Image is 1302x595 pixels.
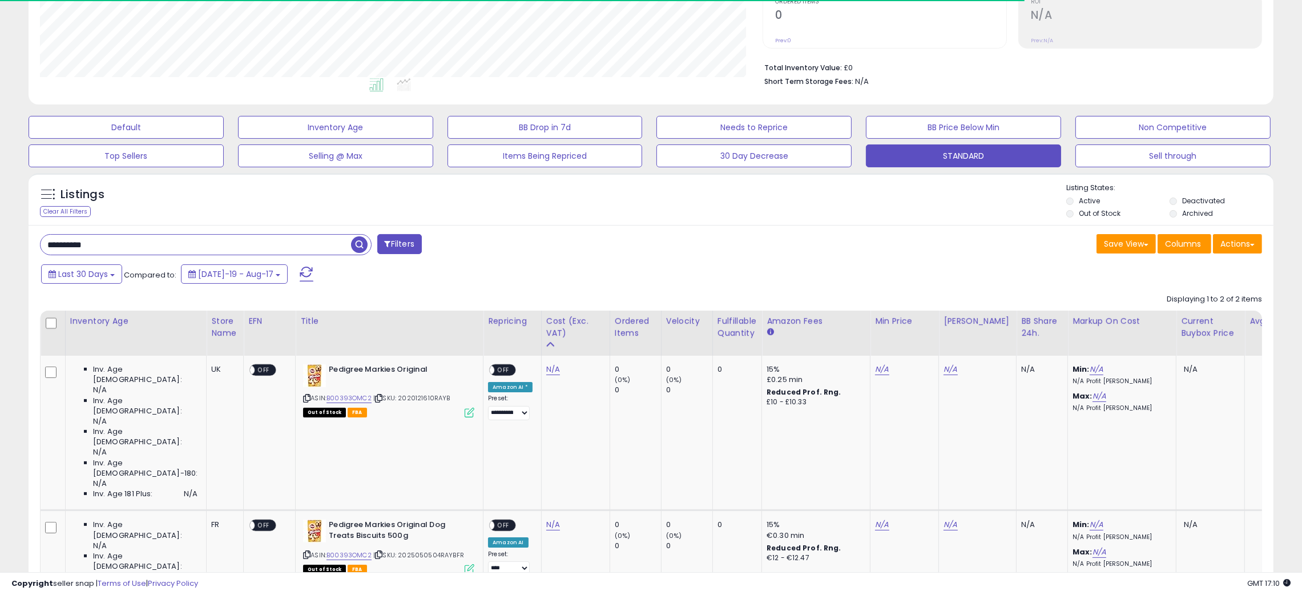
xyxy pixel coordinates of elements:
span: N/A [93,385,107,395]
span: N/A [1184,364,1198,375]
span: Inv. Age [DEMOGRAPHIC_DATA]: [93,364,197,385]
h2: 0 [775,9,1006,24]
a: N/A [875,519,889,530]
a: N/A [944,364,957,375]
span: Inv. Age [DEMOGRAPHIC_DATA]: [93,427,197,447]
div: FR [211,520,235,530]
span: All listings that are currently out of stock and unavailable for purchase on Amazon [303,408,346,417]
span: N/A [93,572,107,582]
span: 2025-09-17 17:10 GMT [1247,578,1291,589]
div: Fulfillable Quantity [717,315,757,339]
span: N/A [93,479,107,489]
div: Title [300,315,478,327]
p: N/A Profit [PERSON_NAME] [1073,377,1167,385]
div: ASIN: [303,364,474,416]
div: Repricing [488,315,537,327]
span: N/A [93,447,107,457]
div: Min Price [875,315,934,327]
a: Privacy Policy [148,578,198,589]
div: Ordered Items [615,315,656,339]
li: £0 [764,60,1253,74]
img: 51CvGnaE0lL._SL40_.jpg [303,364,326,387]
h2: N/A [1031,9,1261,24]
span: Inv. Age [DEMOGRAPHIC_DATA]: [93,396,197,416]
a: N/A [1090,519,1103,530]
span: OFF [495,365,513,375]
b: Max: [1073,546,1093,557]
button: STANDARD [866,144,1061,167]
small: (0%) [666,375,682,384]
b: Pedigree Markies Original [329,364,467,378]
div: Preset: [488,550,533,576]
b: Max: [1073,391,1093,401]
b: Short Term Storage Fees: [764,77,853,86]
div: €0.30 min [767,530,861,541]
div: 15% [767,364,861,375]
div: 0 [717,364,753,375]
button: Columns [1158,234,1211,254]
div: BB Share 24h. [1021,315,1063,339]
span: Compared to: [124,270,176,280]
div: 0 [615,520,661,530]
button: Sell through [1075,144,1271,167]
button: Items Being Repriced [448,144,643,167]
label: Active [1079,196,1100,206]
span: Inv. Age [DEMOGRAPHIC_DATA]-180: [93,458,197,479]
button: Non Competitive [1075,116,1271,139]
button: BB Drop in 7d [448,116,643,139]
div: 0 [666,364,712,375]
span: Inv. Age [DEMOGRAPHIC_DATA]: [93,520,197,540]
span: | SKU: 2025050504RAYBFR [373,550,464,560]
button: Save View [1097,234,1156,254]
span: OFF [255,365,273,375]
div: Inventory Age [70,315,201,327]
b: Min: [1073,364,1090,375]
span: FBA [348,408,367,417]
label: Archived [1182,208,1213,218]
button: Needs to Reprice [656,116,852,139]
span: N/A [93,416,107,427]
p: Listing States: [1066,183,1273,194]
div: 15% [767,520,861,530]
span: N/A [184,489,197,499]
div: 0 [615,541,661,551]
span: | SKU: 2020121610RAYB [373,393,450,403]
span: N/A [1184,519,1198,530]
span: [DATE]-19 - Aug-17 [198,268,273,280]
div: Markup on Cost [1073,315,1171,327]
div: €12 - €12.47 [767,553,861,563]
a: N/A [546,364,560,375]
label: Deactivated [1182,196,1225,206]
img: 51CvGnaE0lL._SL40_.jpg [303,520,326,542]
span: Inv. Age [DEMOGRAPHIC_DATA]: [93,551,197,572]
b: Min: [1073,519,1090,530]
a: N/A [944,519,957,530]
span: Columns [1165,238,1201,250]
a: N/A [1093,546,1106,558]
small: (0%) [615,375,631,384]
b: Total Inventory Value: [764,63,842,73]
div: Velocity [666,315,708,327]
small: (0%) [666,531,682,540]
span: FBA [348,565,367,574]
a: N/A [1093,391,1106,402]
a: B00393OMC2 [326,393,372,403]
div: EFN [248,315,291,327]
small: (0%) [615,531,631,540]
div: Cost (Exc. VAT) [546,315,605,339]
a: Terms of Use [98,578,146,589]
p: N/A Profit [PERSON_NAME] [1073,533,1167,541]
div: 0 [666,520,712,530]
div: UK [211,364,235,375]
button: Filters [377,234,422,254]
small: Amazon Fees. [767,327,773,337]
span: OFF [255,521,273,530]
a: N/A [875,364,889,375]
div: Current Buybox Price [1181,315,1240,339]
div: ASIN: [303,520,474,573]
div: 0 [615,385,661,395]
div: [PERSON_NAME] [944,315,1011,327]
div: £0.25 min [767,375,861,385]
p: N/A Profit [PERSON_NAME] [1073,404,1167,412]
label: Out of Stock [1079,208,1120,218]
